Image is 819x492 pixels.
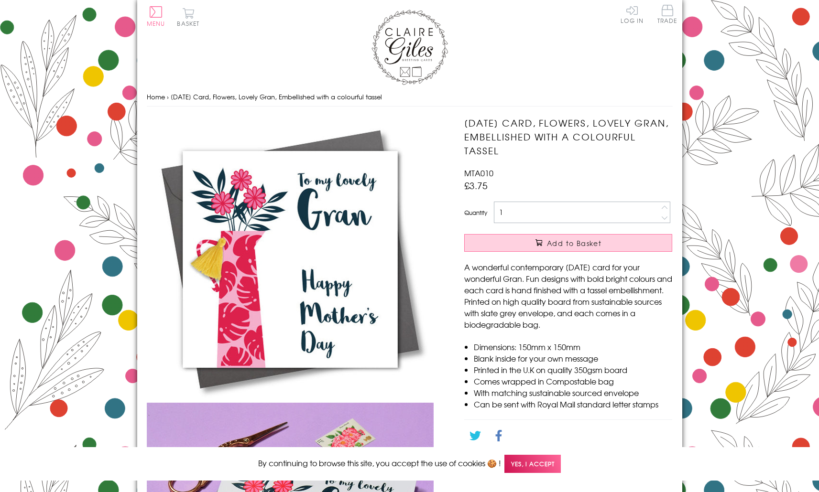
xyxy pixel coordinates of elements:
[474,387,672,398] li: With matching sustainable sourced envelope
[171,92,382,101] span: [DATE] Card, Flowers, Lovely Gran, Embellished with a colourful tassel
[147,19,165,28] span: Menu
[464,261,672,330] p: A wonderful contemporary [DATE] card for your wonderful Gran. Fun designs with bold bright colour...
[464,167,493,179] span: MTA010
[657,5,677,23] span: Trade
[474,341,672,353] li: Dimensions: 150mm x 150mm
[464,116,672,157] h1: [DATE] Card, Flowers, Lovely Gran, Embellished with a colourful tassel
[474,353,672,364] li: Blank inside for your own message
[147,6,165,26] button: Menu
[474,375,672,387] li: Comes wrapped in Compostable bag
[621,5,644,23] a: Log In
[504,455,561,473] span: Yes, I accept
[147,92,165,101] a: Home
[167,92,169,101] span: ›
[147,116,434,403] img: Mother's Day Card, Flowers, Lovely Gran, Embellished with a colourful tassel
[464,234,672,252] button: Add to Basket
[147,87,673,107] nav: breadcrumbs
[474,398,672,410] li: Can be sent with Royal Mail standard letter stamps
[464,179,488,192] span: £3.75
[474,364,672,375] li: Printed in the U.K on quality 350gsm board
[175,8,202,26] button: Basket
[371,10,448,85] img: Claire Giles Greetings Cards
[464,208,487,217] label: Quantity
[657,5,677,25] a: Trade
[547,238,601,248] span: Add to Basket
